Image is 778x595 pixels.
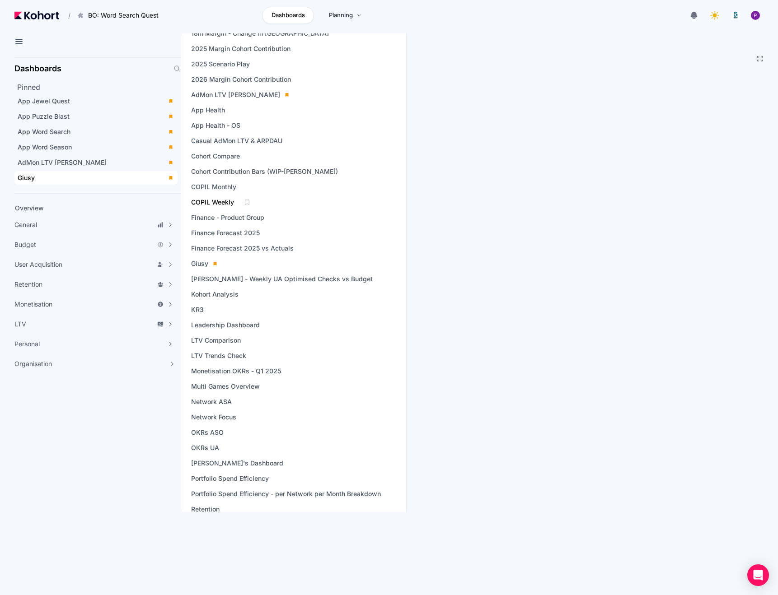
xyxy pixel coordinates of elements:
[191,259,208,268] span: Giusy
[188,426,226,439] a: OKRs ASO
[191,167,338,176] span: Cohort Contribution Bars (WIP-[PERSON_NAME])
[188,334,244,347] a: LTV Comparison
[191,90,280,99] span: AdMon LTV [PERSON_NAME]
[329,11,353,20] span: Planning
[188,42,293,55] a: 2025 Margin Cohort Contribution
[188,88,292,101] a: AdMon LTV [PERSON_NAME]
[191,274,373,284] span: [PERSON_NAME] - Weekly UA Optimised Checks vs Budget
[188,288,241,301] a: Kohort Analysis
[188,104,228,116] a: App Health
[191,182,236,191] span: COPIL Monthly
[191,351,246,360] span: LTV Trends Check
[188,227,262,239] a: Finance Forecast 2025
[14,300,52,309] span: Monetisation
[191,290,239,299] span: Kohort Analysis
[14,11,59,19] img: Kohort logo
[191,397,232,406] span: Network ASA
[191,382,260,391] span: Multi Games Overview
[191,44,291,53] span: 2025 Margin Cohort Contribution
[14,220,37,229] span: General
[191,213,264,222] span: Finance - Product Group
[15,204,44,212] span: Overview
[88,11,159,20] span: BO: Word Search Quest
[18,143,72,151] span: App Word Season
[188,58,253,70] a: 2025 Scenario Play
[17,82,181,93] h2: Pinned
[188,472,272,485] a: Portfolio Spend Efficiency
[188,442,222,454] a: OKRs UA
[188,242,296,255] a: Finance Forecast 2025 vs Actuals
[61,11,70,20] span: /
[72,8,168,23] button: BO: Word Search Quest
[319,7,371,24] a: Planning
[191,413,236,422] span: Network Focus
[188,27,332,40] a: 18m Margin - Change in [GEOGRAPHIC_DATA]
[191,428,224,437] span: OKRs ASO
[188,303,206,316] a: KR3
[188,411,239,423] a: Network Focus
[18,174,35,181] span: Giusy
[191,121,240,130] span: App Health - OS
[188,319,262,331] a: Leadership Dashboard
[14,339,40,349] span: Personal
[18,128,70,135] span: App Word Search
[188,165,341,178] a: Cohort Contribution Bars (WIP-[PERSON_NAME])
[188,181,239,193] a: COPIL Monthly
[191,489,381,498] span: Portfolio Spend Efficiency - per Network per Month Breakdown
[188,365,284,377] a: Monetisation OKRs - Q1 2025
[188,503,222,516] a: Retention
[14,125,178,139] a: App Word Search
[191,136,282,145] span: Casual AdMon LTV & ARPDAU
[747,564,769,586] div: Open Intercom Messenger
[188,257,220,270] a: Giusy
[188,395,234,408] a: Network ASA
[191,228,260,237] span: Finance Forecast 2025
[191,75,291,84] span: 2026 Margin Cohort Contribution
[14,94,178,108] a: App Jewel Quest
[191,443,219,452] span: OKRs UA
[188,73,294,86] a: 2026 Margin Cohort Contribution
[14,280,42,289] span: Retention
[18,97,70,105] span: App Jewel Quest
[191,459,283,468] span: [PERSON_NAME]'s Dashboard
[188,488,384,500] a: Portfolio Spend Efficiency - per Network per Month Breakdown
[262,7,314,24] a: Dashboards
[188,150,243,163] a: Cohort Compare
[191,244,294,253] span: Finance Forecast 2025 vs Actuals
[191,106,225,115] span: App Health
[18,112,70,120] span: App Puzzle Blast
[14,156,178,169] a: AdMon LTV [PERSON_NAME]
[756,55,764,62] button: Fullscreen
[188,273,375,285] a: [PERSON_NAME] - Weekly UA Optimised Checks vs Budget
[731,11,740,20] img: logo_logo_images_1_20240607072359498299_20240828135028712857.jpeg
[191,29,329,38] span: 18m Margin - Change in [GEOGRAPHIC_DATA]
[191,336,241,345] span: LTV Comparison
[188,380,262,393] a: Multi Games Overview
[14,260,62,269] span: User Acquisition
[188,196,237,209] a: COPIL Weekly
[191,152,240,161] span: Cohort Compare
[191,321,260,330] span: Leadership Dashboard
[191,305,204,314] span: KR3
[191,198,234,207] span: COPIL Weekly
[14,65,61,73] h2: Dashboards
[188,349,249,362] a: LTV Trends Check
[188,457,286,469] a: [PERSON_NAME]'s Dashboard
[14,110,178,123] a: App Puzzle Blast
[18,158,107,166] span: AdMon LTV [PERSON_NAME]
[14,171,178,185] a: Giusy
[272,11,305,20] span: Dashboards
[14,359,52,368] span: Organisation
[188,119,243,132] a: App Health - OS
[188,135,285,147] a: Casual AdMon LTV & ARPDAU
[191,367,281,376] span: Monetisation OKRs - Q1 2025
[191,60,250,69] span: 2025 Scenario Play
[14,320,26,329] span: LTV
[191,474,269,483] span: Portfolio Spend Efficiency
[12,201,165,215] a: Overview
[191,505,220,514] span: Retention
[188,211,267,224] a: Finance - Product Group
[14,140,178,154] a: App Word Season
[14,240,36,249] span: Budget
